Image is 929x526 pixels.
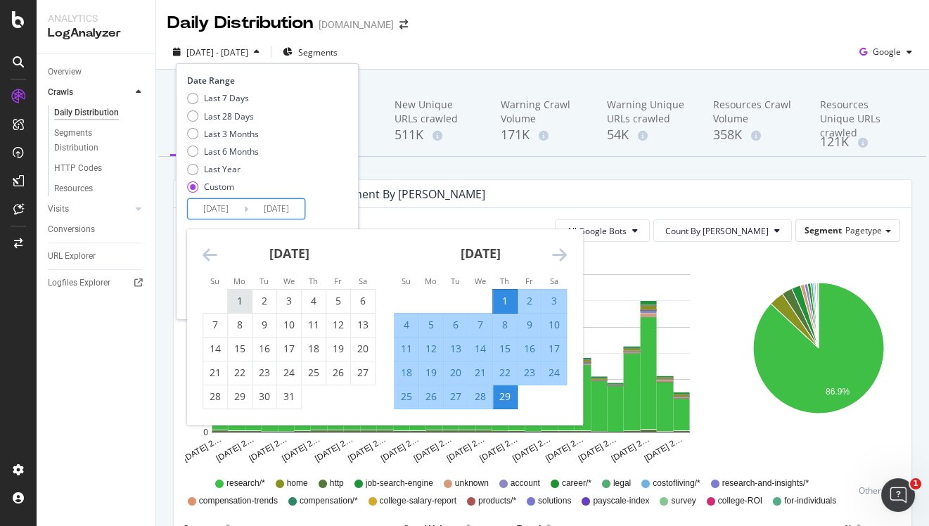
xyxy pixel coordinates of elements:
[607,98,691,126] div: Warning Unique URLs crawled
[501,126,584,144] div: 171K
[671,495,696,507] span: survey
[204,92,249,104] div: Last 7 Days
[203,318,227,332] div: 7
[395,318,418,332] div: 4
[326,289,351,313] td: Choose Friday, January 5, 2024 as your check-in date. It’s available.
[351,313,376,337] td: Choose Saturday, January 13, 2024 as your check-in date. It’s available.
[444,342,468,356] div: 13
[493,294,517,308] div: 1
[204,110,254,122] div: Last 28 Days
[203,246,217,264] div: Move backward to switch to the previous month.
[319,18,394,32] div: [DOMAIN_NAME]
[326,361,351,385] td: Choose Friday, January 26, 2024 as your check-in date. It’s available.
[326,342,350,356] div: 19
[54,161,102,176] div: HTTP Codes
[722,477,809,489] span: research-and-insights/*
[475,276,486,286] small: We
[48,85,73,100] div: Crawls
[48,11,144,25] div: Analytics
[252,366,276,380] div: 23
[538,495,571,507] span: solutions
[542,313,567,337] td: Selected. Saturday, February 10, 2024
[277,361,302,385] td: Choose Wednesday, January 24, 2024 as your check-in date. It’s available.
[713,98,797,126] div: Resources Crawl Volume
[187,128,259,140] div: Last 3 Months
[455,477,489,489] span: unknown
[54,126,132,155] div: Segments Distribution
[260,276,269,286] small: Tu
[419,390,443,404] div: 26
[493,342,517,356] div: 15
[468,337,493,361] td: Selected. Wednesday, February 14, 2024
[330,477,344,489] span: http
[326,337,351,361] td: Choose Friday, January 19, 2024 as your check-in date. It’s available.
[351,361,376,385] td: Choose Saturday, January 27, 2024 as your check-in date. It’s available.
[665,225,769,237] span: Count By Day
[881,478,915,512] iframe: Intercom live chat
[542,366,566,380] div: 24
[203,390,227,404] div: 28
[187,110,259,122] div: Last 28 Days
[402,276,411,286] small: Su
[826,387,850,397] text: 86.9%
[204,128,259,140] div: Last 3 Months
[845,224,882,236] span: Pagetype
[511,477,540,489] span: account
[54,181,146,196] a: Resources
[203,428,208,437] text: 0
[562,477,591,489] span: career/*
[444,313,468,337] td: Selected. Tuesday, February 6, 2024
[187,229,582,425] div: Calendar
[228,313,252,337] td: Choose Monday, January 8, 2024 as your check-in date. It’s available.
[419,337,444,361] td: Selected. Monday, February 12, 2024
[718,495,762,507] span: college-ROI
[366,477,433,489] span: job-search-engine
[167,41,265,63] button: [DATE] - [DATE]
[395,342,418,356] div: 11
[228,294,252,308] div: 1
[493,390,517,404] div: 29
[277,342,301,356] div: 17
[419,385,444,409] td: Selected. Monday, February 26, 2024
[277,318,301,332] div: 10
[186,46,248,58] span: [DATE] - [DATE]
[210,276,219,286] small: Su
[199,495,278,507] span: compensation-trends
[277,289,302,313] td: Choose Wednesday, January 3, 2024 as your check-in date. It’s available.
[203,385,228,409] td: Choose Sunday, January 28, 2024 as your check-in date. It’s available.
[493,366,517,380] div: 22
[252,361,277,385] td: Choose Tuesday, January 23, 2024 as your check-in date. It’s available.
[518,294,542,308] div: 2
[555,219,650,242] button: All Google Bots
[302,289,326,313] td: Choose Thursday, January 4, 2024 as your check-in date. It’s available.
[203,313,228,337] td: Choose Sunday, January 7, 2024 as your check-in date. It’s available.
[277,385,302,409] td: Choose Wednesday, January 31, 2024 as your check-in date. It’s available.
[185,253,716,464] div: A chart.
[444,385,468,409] td: Selected. Tuesday, February 27, 2024
[468,385,493,409] td: Selected. Wednesday, February 28, 2024
[252,342,276,356] div: 16
[302,313,326,337] td: Choose Thursday, January 11, 2024 as your check-in date. It’s available.
[607,126,691,144] div: 54K
[326,318,350,332] div: 12
[187,163,259,175] div: Last Year
[233,276,245,286] small: Mo
[468,361,493,385] td: Selected. Wednesday, February 21, 2024
[737,253,900,464] div: A chart.
[228,366,252,380] div: 22
[653,219,792,242] button: Count By [PERSON_NAME]
[493,318,517,332] div: 8
[252,289,277,313] td: Choose Tuesday, January 2, 2024 as your check-in date. It’s available.
[277,294,301,308] div: 3
[326,366,350,380] div: 26
[518,337,542,361] td: Selected. Friday, February 16, 2024
[859,485,898,496] div: Others...
[468,313,493,337] td: Selected. Wednesday, February 7, 2024
[204,163,241,175] div: Last Year
[399,20,408,30] div: arrow-right-arrow-left
[451,276,460,286] small: Tu
[48,222,146,237] a: Conversions
[187,146,259,158] div: Last 6 Months
[419,366,443,380] div: 19
[395,337,419,361] td: Selected. Sunday, February 11, 2024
